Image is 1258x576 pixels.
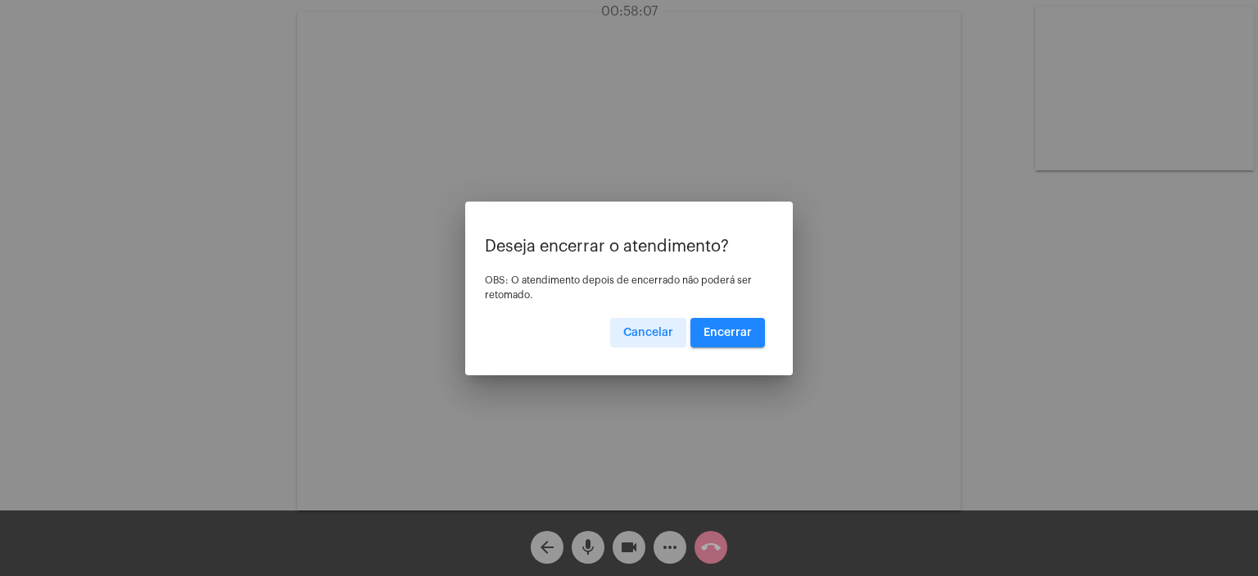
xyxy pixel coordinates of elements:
[485,275,752,300] span: OBS: O atendimento depois de encerrado não poderá ser retomado.
[623,327,673,338] span: Cancelar
[485,238,773,256] p: Deseja encerrar o atendimento?
[690,318,765,347] button: Encerrar
[704,327,752,338] span: Encerrar
[610,318,686,347] button: Cancelar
